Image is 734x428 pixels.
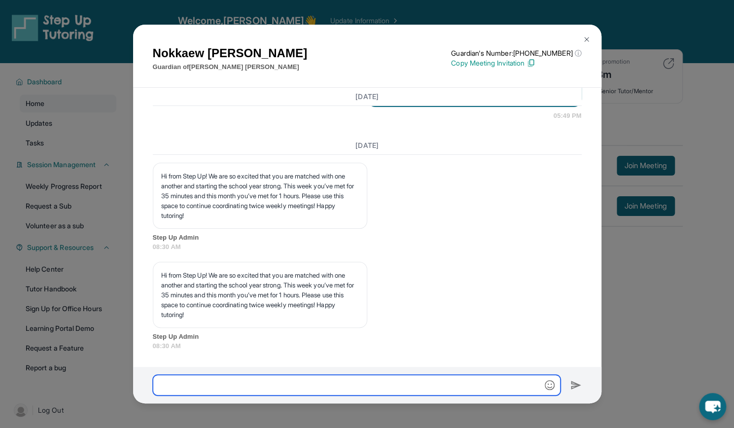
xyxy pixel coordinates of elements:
img: Close Icon [583,36,591,43]
p: Copy Meeting Invitation [451,58,581,68]
h3: [DATE] [153,92,582,102]
img: Send icon [570,379,582,391]
span: Step Up Admin [153,233,582,243]
button: chat-button [699,393,726,420]
img: Copy Icon [526,59,535,68]
span: 08:30 AM [153,341,582,351]
span: Step Up Admin [153,332,582,342]
h1: Nokkaew [PERSON_NAME] [153,44,308,62]
span: 08:30 AM [153,242,582,252]
p: Guardian of [PERSON_NAME] [PERSON_NAME] [153,62,308,72]
p: Hi from Step Up! We are so excited that you are matched with one another and starting the school ... [161,171,359,220]
p: Guardian's Number: [PHONE_NUMBER] [451,48,581,58]
p: Hi from Step Up! We are so excited that you are matched with one another and starting the school ... [161,270,359,320]
span: 05:49 PM [554,111,582,121]
h3: [DATE] [153,141,582,150]
img: Emoji [545,380,555,390]
span: ⓘ [574,48,581,58]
